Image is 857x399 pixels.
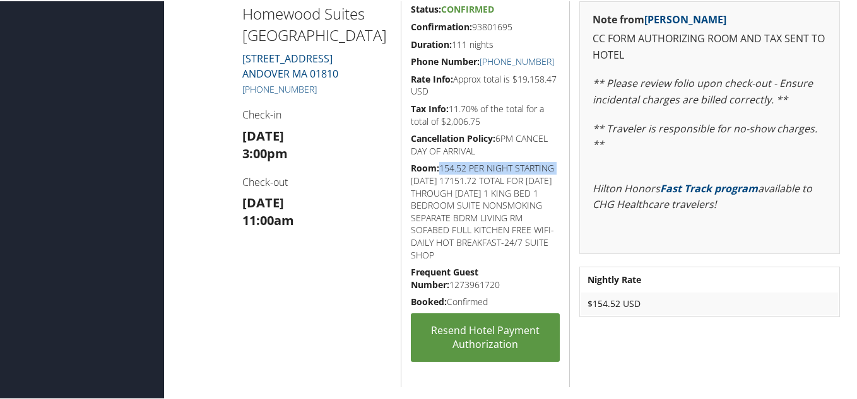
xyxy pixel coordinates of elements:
[411,131,495,143] strong: Cancellation Policy:
[593,75,813,105] em: ** Please review folio upon check-out - Ensure incidental charges are billed correctly. **
[242,2,392,44] h2: Homewood Suites [GEOGRAPHIC_DATA]
[242,126,284,143] strong: [DATE]
[411,37,560,50] h5: 111 nights
[242,144,288,161] strong: 3:00pm
[411,20,560,32] h5: 93801695
[411,294,447,306] strong: Booked:
[242,50,338,79] a: [STREET_ADDRESS]ANDOVER MA 01810
[593,11,726,25] strong: Note from
[411,161,439,173] strong: Room:
[644,11,726,25] a: [PERSON_NAME]
[411,37,452,49] strong: Duration:
[411,20,472,32] strong: Confirmation:
[411,265,478,289] strong: Frequent Guest Number:
[581,267,838,290] th: Nightly Rate
[411,161,560,260] h5: 154.52 PER NIGHT STARTING [DATE] 17151.72 TOTAL FOR [DATE] THROUGH [DATE] 1 KING BED 1 BEDROOM SU...
[411,294,560,307] h5: Confirmed
[411,131,560,156] h5: 6PM CANCEL DAY OF ARRIVAL
[411,72,560,96] h5: Approx total is $19,158.47 USD
[411,101,560,126] h5: 11.70% of the total for a total of $2,006.75
[242,82,317,94] a: [PHONE_NUMBER]
[480,54,554,66] a: [PHONE_NUMBER]
[242,193,284,210] strong: [DATE]
[411,312,560,361] a: Resend Hotel Payment Authorization
[242,174,392,188] h4: Check-out
[411,2,441,14] strong: Status:
[441,2,494,14] span: Confirmed
[411,265,560,289] h5: 1273961720
[411,54,480,66] strong: Phone Number:
[242,211,294,228] strong: 11:00am
[593,180,812,211] em: Hilton Honors available to CHG Healthcare travelers!
[411,72,453,84] strong: Rate Info:
[242,107,392,120] h4: Check-in
[411,101,449,113] strong: Tax Info:
[660,180,758,194] a: Fast Track program
[593,30,827,62] p: CC FORM AUTHORIZING ROOM AND TAX SENT TO HOTEL
[593,120,817,151] em: ** Traveler is responsible for no-show charges. **
[581,291,838,314] td: $154.52 USD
